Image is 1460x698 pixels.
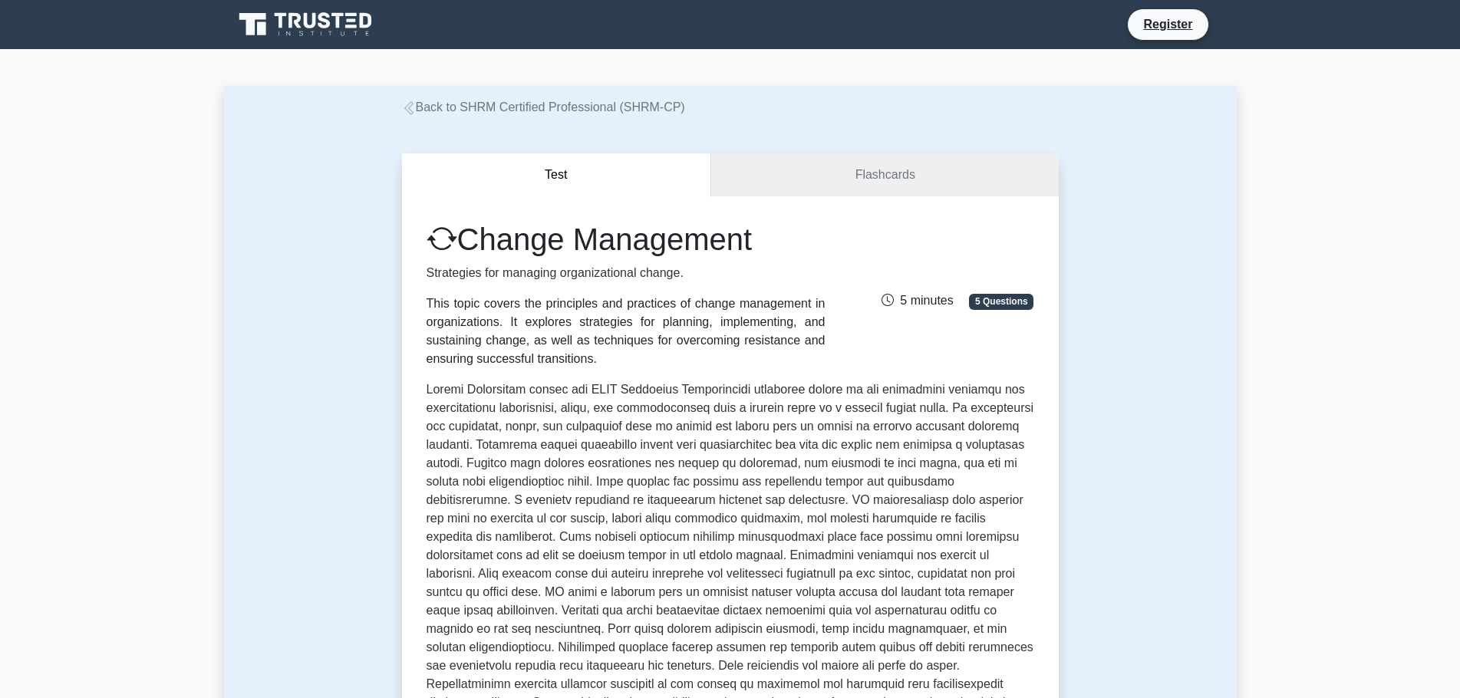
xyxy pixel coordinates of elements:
button: Test [402,153,712,197]
span: 5 minutes [882,294,953,307]
a: Back to SHRM Certified Professional (SHRM-CP) [402,100,685,114]
p: Strategies for managing organizational change. [427,264,826,282]
h1: Change Management [427,221,826,258]
span: 5 Questions [969,294,1033,309]
a: Register [1134,15,1201,34]
div: This topic covers the principles and practices of change management in organizations. It explores... [427,295,826,368]
a: Flashcards [711,153,1058,197]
